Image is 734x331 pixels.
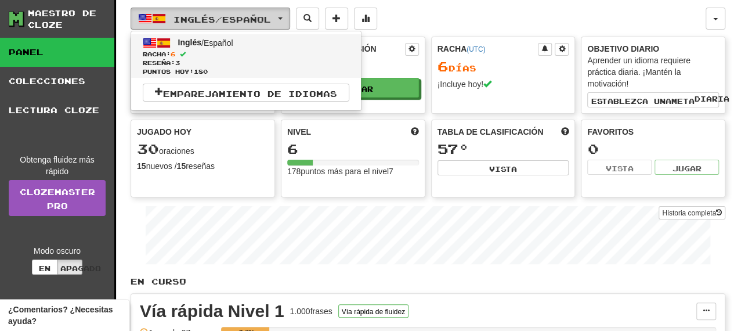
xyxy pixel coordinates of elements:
[131,34,361,78] a: Inglés/EspañolRacha:6 Reseña:3Puntos hoy:180
[296,8,319,30] button: Oraciones de búsqueda
[186,161,215,171] font: reseñas
[20,155,94,176] font: Obtenga fluidez más rápido
[437,80,483,89] font: ¡Incluye hoy!
[694,95,729,103] font: diaria
[143,68,194,75] font: Puntos hoy:
[131,276,186,286] font: En curso
[9,180,106,216] a: ClozemasterPro
[131,8,290,30] button: Inglés/Español
[8,304,121,327] span: Abrir el widget de comentarios
[9,105,99,115] font: Lectura cloze
[201,38,204,48] font: /
[672,164,702,172] font: Jugar
[587,44,659,53] font: Objetivo diario
[34,246,81,256] font: Modo oscuro
[137,161,146,171] font: 15
[389,167,393,176] font: 7
[173,14,215,24] font: Inglés
[163,88,337,98] font: Emparejamiento de idiomas
[287,167,301,176] font: 178
[469,45,483,53] a: UTC
[587,141,598,157] font: 0
[47,201,68,211] font: Pro
[437,58,449,74] font: 6
[591,97,671,105] font: Establezca una
[325,8,348,30] button: Añadir frase a la colección
[146,161,177,171] font: nuevos /
[215,14,222,24] font: /
[140,301,284,321] font: Vía rápida Nivel 1
[8,305,113,326] font: ¿Comentarios? ¿Necesitas ayuda?
[437,44,467,53] font: Racha
[143,59,175,66] font: Reseña:
[222,14,271,24] font: Español
[587,56,690,88] font: Aprender un idioma requiere práctica diaria. ¡Mantén la motivación!
[587,127,634,136] font: Favoritos
[342,307,405,315] font: Vía rápida de fluidez
[483,45,485,53] a: )
[662,209,716,217] font: Historia completa
[467,45,469,53] a: (
[287,44,377,53] font: Listo para revisión
[175,59,180,66] font: 3
[310,307,332,316] font: frases
[137,127,191,136] font: Jugado hoy
[587,92,719,107] button: Establezca unametadiaria
[354,8,377,30] button: Más estadísticas
[437,160,569,175] button: Vista
[143,51,171,57] font: Racha:
[28,8,96,30] font: Maestro de cloze
[287,127,311,136] font: Nivel
[57,260,82,275] button: Apagado
[194,68,208,75] font: 180
[449,63,476,73] font: días
[338,304,408,318] button: Vía rápida de fluidez
[287,141,298,157] font: 6
[301,167,389,176] font: puntos más para el nivel
[159,146,194,156] font: oraciones
[290,307,310,316] font: 1.000
[489,165,517,173] font: Vista
[437,141,469,157] font: 57º
[655,160,719,175] button: Jugar
[20,187,95,197] font: Clozemaster
[177,161,186,171] font: 15
[39,264,50,272] font: En
[411,126,419,138] span: Consigue más puntos para subir de nivel.
[437,127,544,136] font: Tabla de clasificación
[32,260,57,275] button: En
[561,126,569,138] span: Esta semana en puntos, UTC
[587,160,652,175] button: Vista
[204,38,233,48] font: Español
[143,84,349,102] a: Emparejamiento de idiomas
[671,97,694,105] font: meta
[606,164,634,172] font: Vista
[9,47,44,57] font: Panel
[171,51,175,57] font: 6
[60,264,101,272] font: Apagado
[178,38,201,47] font: Inglés
[659,206,725,220] button: Historia completa
[137,141,159,157] font: 30
[9,76,85,86] font: Colecciones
